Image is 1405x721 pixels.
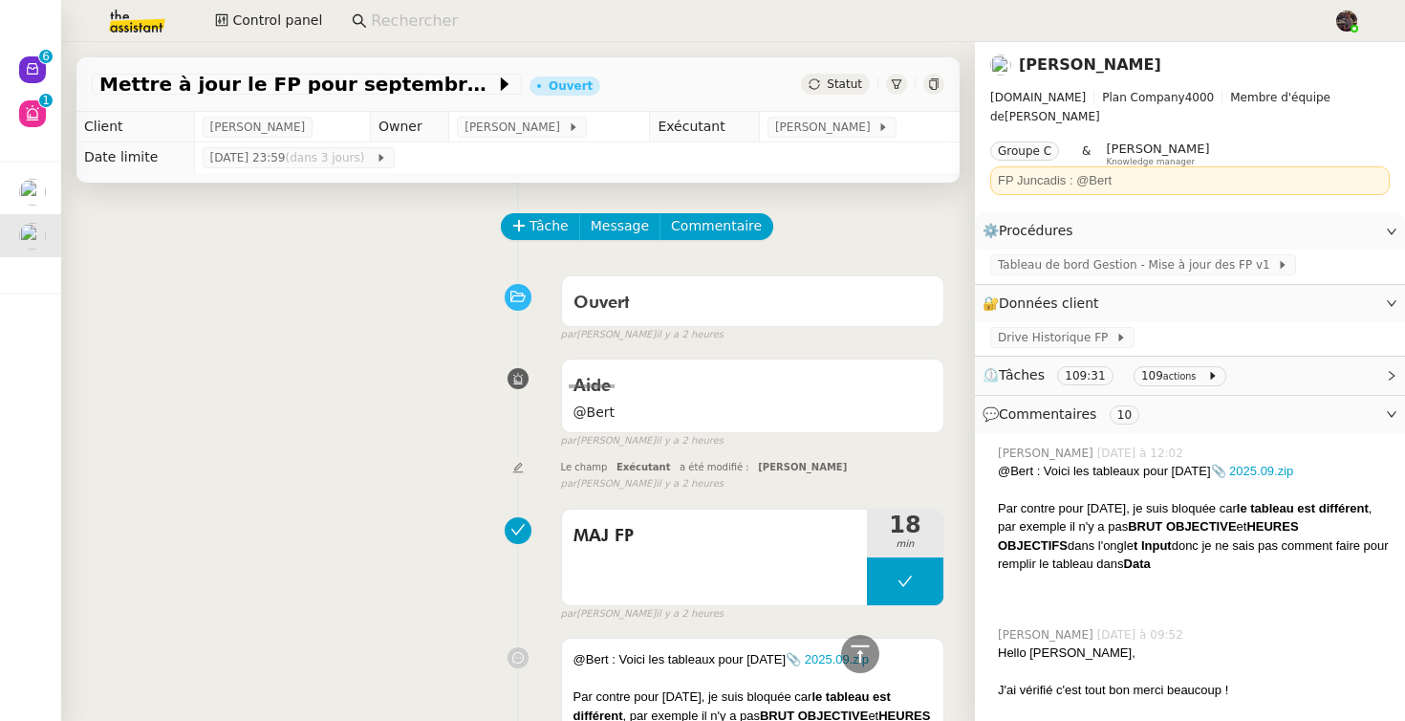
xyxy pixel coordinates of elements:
span: [PERSON_NAME] [998,626,1097,644]
span: 4000 [1185,91,1215,104]
div: Hello [PERSON_NAME], [998,644,1390,663]
nz-badge-sup: 6 [39,50,53,63]
span: Tableau de bord Gestion - Mise à jour des FP v1 [998,255,1277,274]
span: [PERSON_NAME] [1106,142,1209,156]
span: par [561,476,577,492]
td: Exécutant [650,112,760,142]
nz-badge-sup: 1 [39,94,53,107]
span: par [561,606,577,623]
strong: Data [1124,557,1151,571]
a: 📎 2025.09.zip [786,652,869,666]
span: 109 [1141,369,1163,382]
strong: t Input [1134,538,1172,553]
span: Ouvert [573,295,630,312]
span: par [561,433,577,449]
input: Rechercher [371,9,1314,34]
span: [PERSON_NAME] [758,462,847,472]
div: FP Juncadis : @Bert [998,171,1382,190]
div: @Bert : Voici les tableaux pour [DATE] [998,462,1390,481]
span: [PERSON_NAME] [465,118,567,137]
span: [PERSON_NAME] [775,118,877,137]
td: Owner [370,112,448,142]
span: Commentaires [999,406,1096,422]
img: users%2FvmnJXRNjGXZGy0gQLmH5CrabyCb2%2Favatar%2F07c9d9ad-5b06-45ca-8944-a3daedea5428 [19,223,46,250]
span: 🔐 [983,293,1107,315]
nz-tag: 10 [1110,405,1139,425]
span: MAJ FP [573,522,855,551]
a: [PERSON_NAME] [1019,55,1161,74]
div: Ouvert [549,80,593,92]
p: 6 [42,50,50,67]
span: Exécutant [616,462,671,472]
span: & [1082,142,1091,166]
span: [DATE] à 12:02 [1097,445,1187,462]
p: 1 [42,94,50,111]
div: 🔐Données client [975,285,1405,322]
img: users%2FvmnJXRNjGXZGy0gQLmH5CrabyCb2%2Favatar%2F07c9d9ad-5b06-45ca-8944-a3daedea5428 [990,55,1011,76]
a: 📎 2025.09.zip [1211,464,1294,478]
button: Control panel [204,8,334,34]
small: actions [1163,371,1197,382]
span: il y a 2 heures [656,476,724,492]
div: Par contre pour [DATE], je suis bloquée car , par exemple il n'y a pas et dans l'ongle donc je ne... [998,499,1390,574]
span: Aide [573,378,611,395]
small: [PERSON_NAME] [561,433,724,449]
span: Tâche [530,215,569,237]
span: ⚙️ [983,220,1082,242]
span: a été modifié : [680,462,749,472]
small: [PERSON_NAME] [561,606,724,623]
span: 💬 [983,406,1147,422]
button: Commentaire [659,213,773,240]
button: Message [579,213,660,240]
div: ⏲️Tâches 109:31 109actions [975,357,1405,394]
span: Control panel [232,10,322,32]
td: Client [76,112,194,142]
span: Données client [999,295,1099,311]
img: 2af2e8ed-4e7a-4339-b054-92d163d57814 [1336,11,1357,32]
span: Commentaire [671,215,762,237]
span: 18 [867,513,943,536]
strong: BRUT OBJECTIVE [1128,519,1236,534]
div: @Bert : Voici les tableaux pour [DATE] [573,650,932,669]
nz-tag: Groupe C [990,142,1059,161]
span: Procédures [999,223,1073,238]
app-user-label: Knowledge manager [1106,142,1209,166]
span: [DOMAIN_NAME] [990,91,1086,104]
small: [PERSON_NAME] [561,327,724,343]
span: [DATE] à 09:52 [1097,626,1187,644]
span: il y a 2 heures [656,433,724,449]
span: Message [591,215,649,237]
div: ⚙️Procédures [975,212,1405,250]
span: par [561,327,577,343]
strong: HEURES OBJECTIFS [998,519,1299,553]
div: 💬Commentaires 10 [975,396,1405,433]
span: [DATE] 23:59 [210,148,376,167]
span: Tâches [999,367,1045,382]
div: J'ai vérifié c'est tout bon merci beaucoup ! [998,681,1390,700]
nz-tag: 109:31 [1057,366,1113,385]
img: users%2FvmnJXRNjGXZGy0gQLmH5CrabyCb2%2Favatar%2F07c9d9ad-5b06-45ca-8944-a3daedea5428 [19,179,46,206]
span: (dans 3 jours) [286,151,369,164]
span: il y a 2 heures [656,327,724,343]
span: il y a 2 heures [656,606,724,623]
span: [PERSON_NAME] [210,118,306,137]
span: Plan Company [1102,91,1184,104]
strong: le tableau est différent [1237,501,1369,515]
small: [PERSON_NAME] [561,476,724,492]
span: Drive Historique FP [998,328,1115,347]
button: Tâche [501,213,580,240]
span: [PERSON_NAME] [998,445,1097,462]
span: Le champ [561,462,608,472]
td: Date limite [76,142,194,173]
span: @Bert [573,402,932,424]
span: Statut [827,77,862,91]
span: ⏲️ [983,367,1234,382]
span: [PERSON_NAME] [990,88,1390,126]
span: min [867,536,943,553]
span: Knowledge manager [1106,157,1195,167]
span: Mettre à jour le FP pour septembre 2025 [99,75,495,94]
